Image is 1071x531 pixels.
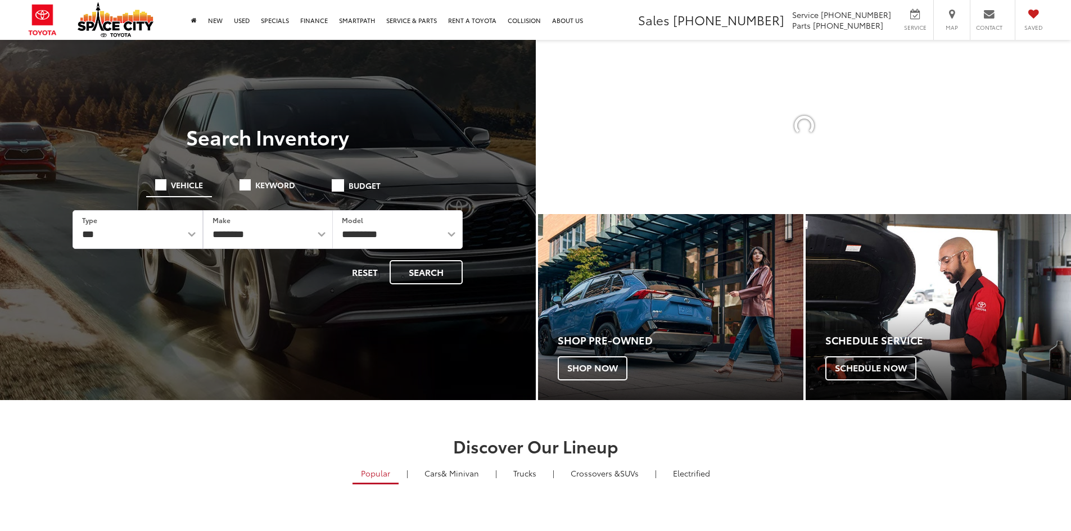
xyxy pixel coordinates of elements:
li: | [404,468,411,479]
span: & Minivan [441,468,479,479]
span: Schedule Now [825,356,916,380]
a: Cars [416,464,487,483]
span: [PHONE_NUMBER] [821,9,891,20]
button: Search [390,260,463,284]
li: | [652,468,659,479]
a: Schedule Service Schedule Now [806,214,1071,400]
h2: Discover Our Lineup [139,437,932,455]
label: Type [82,215,97,225]
h4: Shop Pre-Owned [558,335,803,346]
span: Vehicle [171,181,203,189]
span: [PHONE_NUMBER] [673,11,784,29]
div: Toyota [538,214,803,400]
span: Budget [349,181,381,189]
span: Contact [976,24,1002,31]
button: Reset [342,260,387,284]
a: Electrified [665,464,718,483]
a: Popular [353,464,399,484]
span: Keyword [255,181,295,189]
a: Shop Pre-Owned Shop Now [538,214,803,400]
span: Shop Now [558,356,627,380]
span: Sales [638,11,670,29]
span: Service [792,9,819,20]
label: Model [342,215,363,225]
span: Service [902,24,928,31]
span: Map [939,24,964,31]
span: Parts [792,20,811,31]
span: [PHONE_NUMBER] [813,20,883,31]
a: SUVs [562,464,647,483]
li: | [550,468,557,479]
img: Space City Toyota [78,2,153,37]
span: Saved [1021,24,1046,31]
label: Make [213,215,231,225]
span: Crossovers & [571,468,620,479]
h3: Search Inventory [47,125,489,148]
a: Trucks [505,464,545,483]
li: | [492,468,500,479]
h4: Schedule Service [825,335,1071,346]
div: Toyota [806,214,1071,400]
